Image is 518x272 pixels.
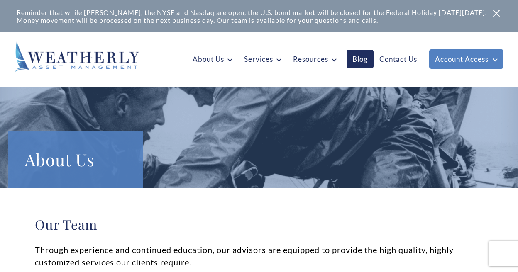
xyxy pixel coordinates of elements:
[15,41,139,72] img: Weatherly
[17,8,491,24] div: Reminder that while [PERSON_NAME], the NYSE and Nasdaq are open, the U.S. bond market will be clo...
[187,50,238,68] a: About Us
[347,50,374,68] a: Blog
[374,50,423,68] a: Contact Us
[35,243,483,268] p: Through experience and continued education, our advisors are equipped to provide the high quality...
[35,216,483,233] h2: Our Team
[25,148,127,172] h1: About Us
[287,50,342,68] a: Resources
[238,50,287,68] a: Services
[429,49,503,69] a: Account Access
